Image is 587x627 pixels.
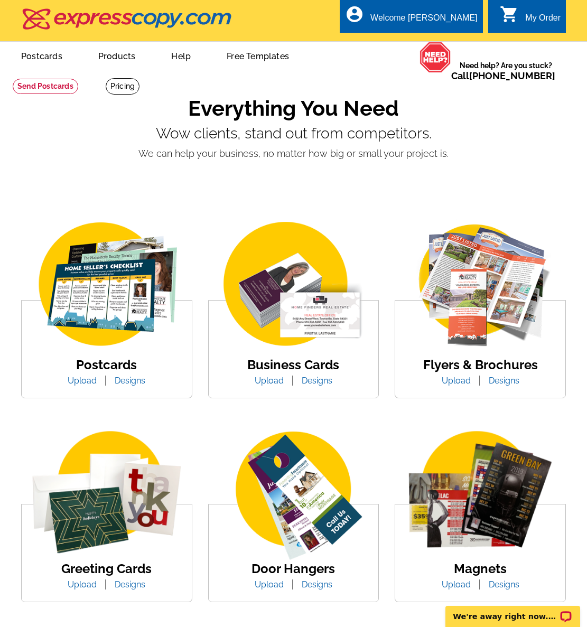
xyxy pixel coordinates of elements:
[154,43,208,68] a: Help
[294,376,340,386] a: Designs
[500,12,561,25] a: shopping_cart My Order
[294,579,340,589] a: Designs
[81,43,153,68] a: Products
[22,219,192,350] img: img_postcard.png
[247,357,339,372] a: Business Cards
[395,431,565,562] img: magnets.png
[21,96,566,121] h1: Everything You Need
[60,579,105,589] a: Upload
[345,5,364,24] i: account_circle
[423,357,538,372] a: Flyers & Brochures
[500,5,519,24] i: shopping_cart
[210,43,306,68] a: Free Templates
[451,70,555,81] span: Call
[451,60,561,81] span: Need help? Are you stuck?
[434,579,479,589] a: Upload
[209,431,379,562] img: door-hanger-img.png
[209,219,379,350] img: business-card.png
[21,125,566,142] p: Wow clients, stand out from competitors.
[107,579,153,589] a: Designs
[525,13,561,28] div: My Order
[60,376,105,386] a: Upload
[251,561,335,576] a: Door Hangers
[4,43,79,68] a: Postcards
[469,70,555,81] a: [PHONE_NUMBER]
[395,219,565,350] img: flyer-card.png
[370,13,477,28] div: Welcome [PERSON_NAME]
[481,579,527,589] a: Designs
[61,561,152,576] a: Greeting Cards
[420,42,451,73] img: help
[22,431,192,562] img: greeting-card.png
[247,376,292,386] a: Upload
[439,594,587,627] iframe: LiveChat chat widget
[76,357,137,372] a: Postcards
[454,561,507,576] a: Magnets
[21,146,566,161] p: We can help your business, no matter how big or small your project is.
[247,579,292,589] a: Upload
[481,376,527,386] a: Designs
[434,376,479,386] a: Upload
[107,376,153,386] a: Designs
